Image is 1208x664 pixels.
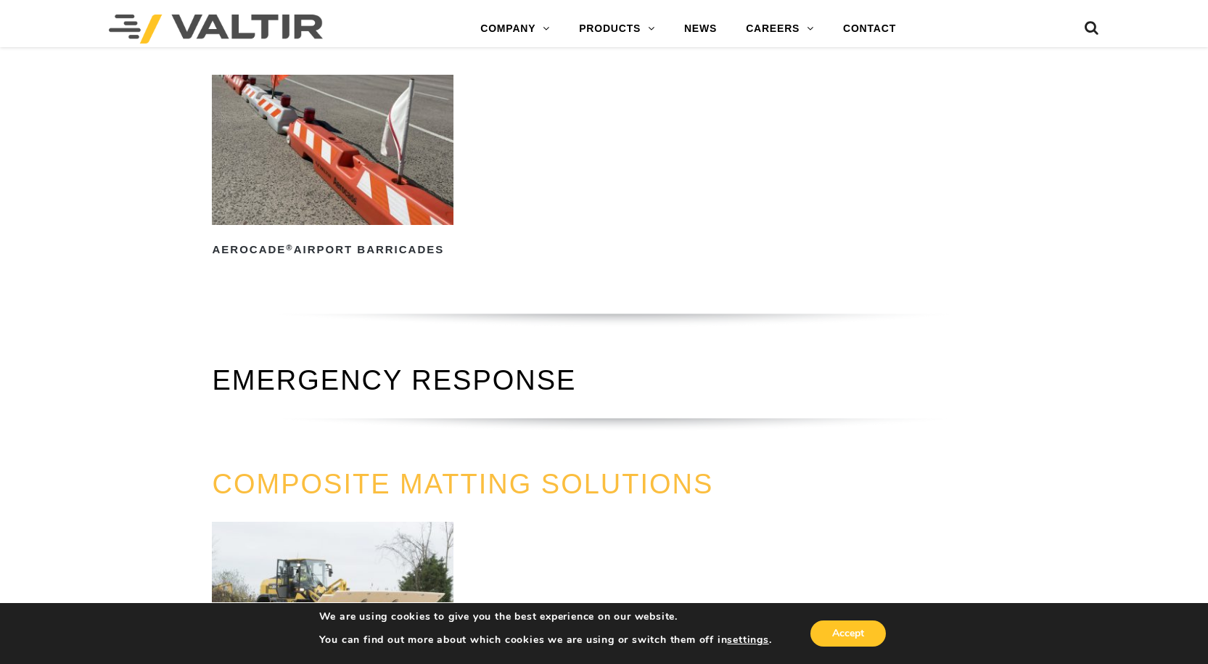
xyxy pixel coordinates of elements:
[670,15,731,44] a: NEWS
[212,75,453,261] a: Aerocade®Airport Barricades
[319,634,772,647] p: You can find out more about which cookies we are using or switch them off in .
[466,15,564,44] a: COMPANY
[829,15,911,44] a: CONTACT
[727,634,768,647] button: settings
[564,15,670,44] a: PRODUCTS
[731,15,829,44] a: CAREERS
[109,15,323,44] img: Valtir
[212,75,453,226] img: Valtir Rentals Airport Aerocade Bradley International Airport
[810,620,886,647] button: Accept
[212,365,576,395] a: EMERGENCY RESPONSE
[319,610,772,623] p: We are using cookies to give you the best experience on our website.
[212,469,713,499] a: COMPOSITE MATTING SOLUTIONS
[286,243,293,252] sup: ®
[212,238,453,261] h2: Aerocade Airport Barricades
